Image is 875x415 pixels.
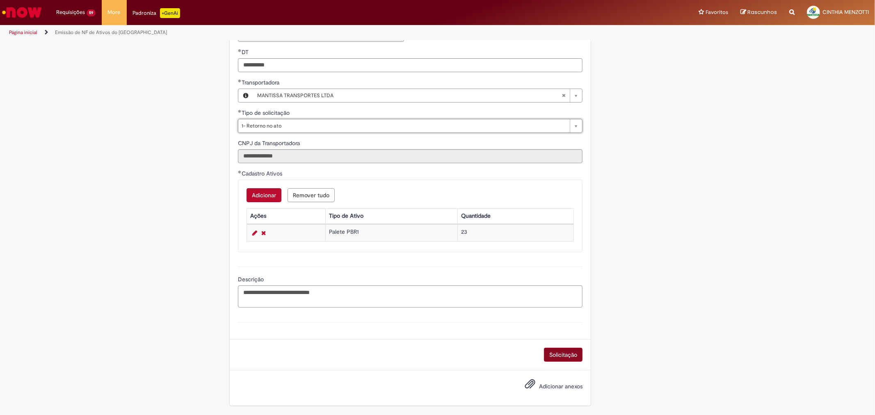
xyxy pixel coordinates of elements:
[259,228,268,238] a: Remover linha 1
[238,285,583,308] textarea: Descrição
[160,8,180,18] p: +GenAi
[250,228,259,238] a: Editar Linha 1
[238,79,242,82] span: Obrigatório Preenchido
[253,89,582,102] a: MANTISSA TRANSPORTES LTDALimpar campo Transportadora
[740,9,777,16] a: Rascunhos
[238,139,302,147] span: Somente leitura - CNPJ da Transportadora
[706,8,728,16] span: Favoritos
[133,8,180,18] div: Padroniza
[238,149,583,163] input: CNPJ da Transportadora
[457,208,574,223] th: Quantidade
[242,170,284,177] span: Cadastro Ativos
[544,348,583,362] button: Solicitação
[238,276,265,283] span: Descrição
[288,188,335,202] button: Remove all rows for Cadastro Ativos
[325,208,457,223] th: Tipo de Ativo
[247,208,325,223] th: Ações
[557,89,570,102] abbr: Limpar campo Transportadora
[747,8,777,16] span: Rascunhos
[242,48,250,56] span: Somente leitura - DT
[242,109,291,116] span: Tipo de solicitação
[55,29,167,36] a: Emissão de NF de Ativos do [GEOGRAPHIC_DATA]
[238,58,583,72] input: DT
[6,25,577,40] ul: Trilhas de página
[238,170,242,173] span: Obrigatório Preenchido
[523,376,537,395] button: Adicionar anexos
[257,89,562,102] span: MANTISSA TRANSPORTES LTDA
[1,4,43,21] img: ServiceNow
[238,109,242,113] span: Obrigatório Preenchido
[238,89,253,102] button: Transportadora, Visualizar este registro MANTISSA TRANSPORTES LTDA
[457,224,574,241] td: 23
[108,8,121,16] span: More
[87,9,96,16] span: 59
[242,79,281,86] span: Necessários - Transportadora
[539,383,583,390] span: Adicionar anexos
[325,224,457,241] td: Palete PBR1
[238,49,242,52] span: Obrigatório Preenchido
[9,29,37,36] a: Página inicial
[822,9,869,16] span: CINTHIA MENZOTTI
[56,8,85,16] span: Requisições
[242,119,566,132] span: 1- Retorno no ato
[247,188,281,202] button: Add a row for Cadastro Ativos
